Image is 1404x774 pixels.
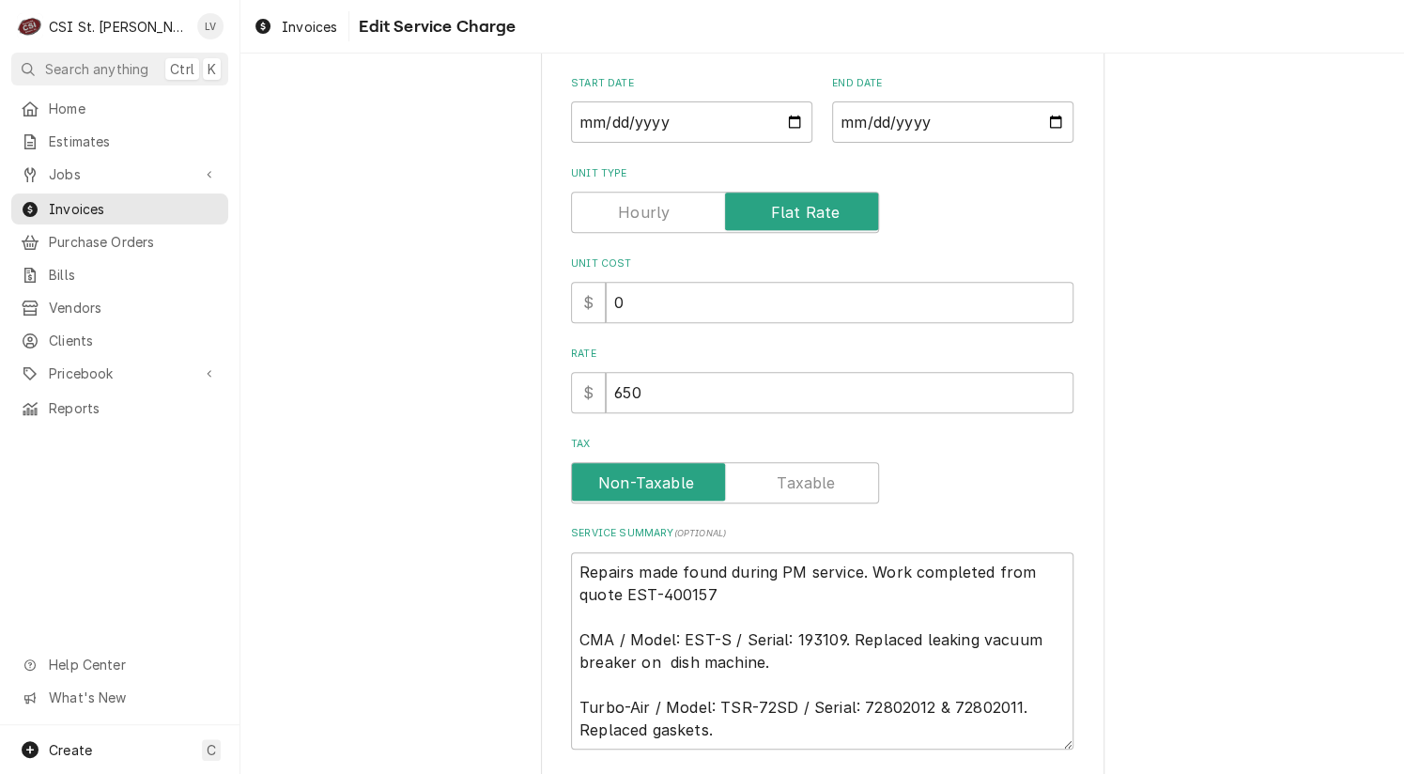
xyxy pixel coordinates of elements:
[11,682,228,713] a: Go to What's New
[832,76,1073,143] div: End Date
[11,393,228,424] a: Reports
[11,126,228,157] a: Estimates
[11,159,228,190] a: Go to Jobs
[832,76,1073,91] label: End Date
[11,292,228,323] a: Vendors
[11,226,228,257] a: Purchase Orders
[49,655,217,674] span: Help Center
[353,14,516,39] span: Edit Service Charge
[571,256,1073,271] label: Unit Cost
[17,13,43,39] div: CSI St. Louis's Avatar
[11,193,228,224] a: Invoices
[571,256,1073,323] div: Unit Cost
[571,101,812,143] input: yyyy-mm-dd
[49,199,219,219] span: Invoices
[49,298,219,317] span: Vendors
[49,164,191,184] span: Jobs
[208,59,216,79] span: K
[571,552,1073,750] textarea: Repairs made found during PM service. Work completed from quote EST-400157 CMA / Model: EST-S / S...
[11,358,228,389] a: Go to Pricebook
[49,364,191,383] span: Pricebook
[49,99,219,118] span: Home
[571,166,1073,233] div: Unit Type
[571,437,1073,452] label: Tax
[17,13,43,39] div: C
[45,59,148,79] span: Search anything
[571,282,606,323] div: $
[11,93,228,124] a: Home
[49,232,219,252] span: Purchase Orders
[571,347,1073,362] label: Rate
[49,398,219,418] span: Reports
[11,53,228,85] button: Search anythingCtrlK
[246,11,345,42] a: Invoices
[832,101,1073,143] input: yyyy-mm-dd
[11,325,228,356] a: Clients
[49,688,217,707] span: What's New
[11,649,228,680] a: Go to Help Center
[197,13,224,39] div: LV
[571,437,1073,503] div: Tax
[170,59,194,79] span: Ctrl
[197,13,224,39] div: Lisa Vestal's Avatar
[49,742,92,758] span: Create
[571,526,1073,541] label: Service Summary
[49,132,219,151] span: Estimates
[49,265,219,285] span: Bills
[571,526,1073,749] div: Service Summary
[673,528,726,538] span: ( optional )
[571,76,812,143] div: Start Date
[571,76,812,91] label: Start Date
[571,347,1073,413] div: [object Object]
[49,331,219,350] span: Clients
[571,372,606,413] div: $
[49,17,187,37] div: CSI St. [PERSON_NAME]
[282,17,337,37] span: Invoices
[11,259,228,290] a: Bills
[207,740,216,760] span: C
[571,166,1073,181] label: Unit Type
